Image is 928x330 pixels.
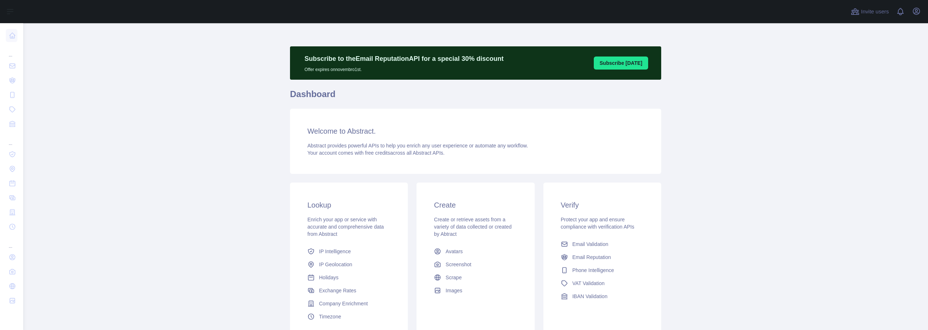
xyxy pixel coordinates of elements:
[304,258,393,271] a: IP Geolocation
[446,248,463,255] span: Avatars
[446,287,462,294] span: Images
[307,217,384,237] span: Enrich your app or service with accurate and comprehensive data from Abstract
[319,300,368,307] span: Company Enrichment
[558,290,647,303] a: IBAN Validation
[6,43,17,58] div: ...
[319,274,339,281] span: Holidays
[431,258,520,271] a: Screenshot
[304,245,393,258] a: IP Intelligence
[431,284,520,297] a: Images
[446,261,471,268] span: Screenshot
[434,200,517,210] h3: Create
[307,143,528,149] span: Abstract provides powerful APIs to help you enrich any user experience or automate any workflow.
[572,241,608,248] span: Email Validation
[307,150,444,156] span: Your account comes with across all Abstract APIs.
[558,251,647,264] a: Email Reputation
[307,200,390,210] h3: Lookup
[304,284,393,297] a: Exchange Rates
[594,57,648,70] button: Subscribe [DATE]
[319,261,352,268] span: IP Geolocation
[849,6,890,17] button: Invite users
[304,297,393,310] a: Company Enrichment
[572,254,611,261] span: Email Reputation
[558,277,647,290] a: VAT Validation
[290,88,661,106] h1: Dashboard
[446,274,461,281] span: Scrape
[431,245,520,258] a: Avatars
[572,280,605,287] span: VAT Validation
[861,8,889,16] span: Invite users
[319,287,356,294] span: Exchange Rates
[572,293,608,300] span: IBAN Validation
[304,64,504,72] p: Offer expires on novembro 1st.
[561,200,644,210] h3: Verify
[304,271,393,284] a: Holidays
[307,126,644,136] h3: Welcome to Abstract.
[6,132,17,146] div: ...
[434,217,511,237] span: Create or retrieve assets from a variety of data collected or created by Abtract
[431,271,520,284] a: Scrape
[572,267,614,274] span: Phone Intelligence
[319,313,341,320] span: Timezone
[304,310,393,323] a: Timezone
[561,217,634,230] span: Protect your app and ensure compliance with verification APIs
[304,54,504,64] p: Subscribe to the Email Reputation API for a special 30 % discount
[558,238,647,251] a: Email Validation
[319,248,351,255] span: IP Intelligence
[6,235,17,249] div: ...
[558,264,647,277] a: Phone Intelligence
[365,150,390,156] span: free credits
